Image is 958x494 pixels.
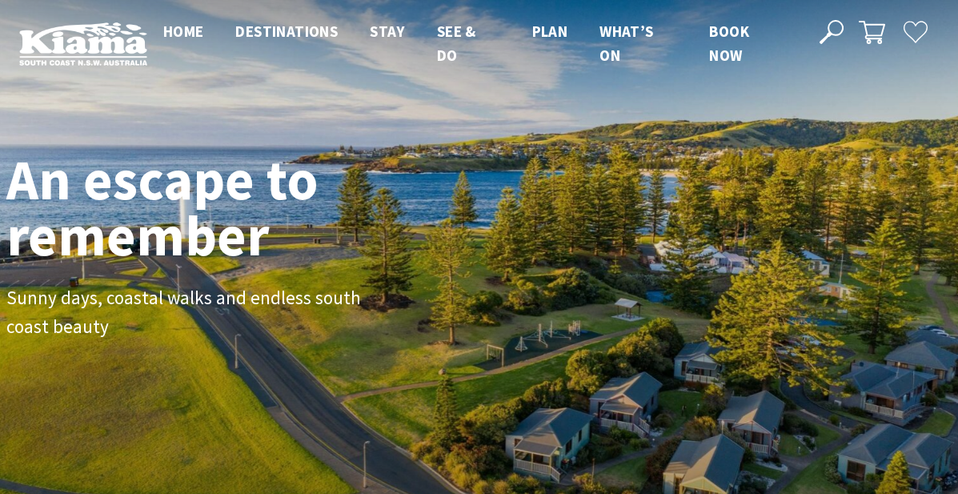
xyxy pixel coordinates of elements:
[370,22,405,41] span: Stay
[163,22,204,41] span: Home
[709,22,749,65] span: Book now
[147,19,801,68] nav: Main Menu
[599,22,653,65] span: What’s On
[235,22,338,41] span: Destinations
[532,22,568,41] span: Plan
[6,283,367,343] p: Sunny days, coastal walks and endless south coast beauty
[6,152,447,264] h1: An escape to remember
[19,22,147,66] img: Kiama Logo
[437,22,476,65] span: See & Do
